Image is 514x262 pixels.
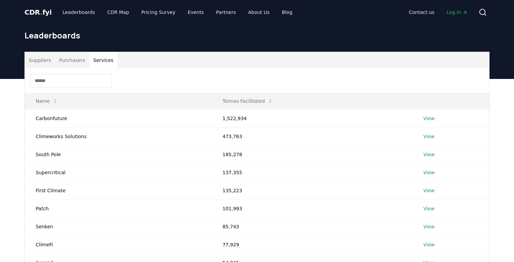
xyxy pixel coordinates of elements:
[243,6,275,18] a: About Us
[211,163,412,181] td: 137,355
[102,6,135,18] a: CDR Map
[423,151,434,158] a: View
[423,169,434,176] a: View
[25,52,55,68] button: Suppliers
[276,6,298,18] a: Blog
[57,6,101,18] a: Leaderboards
[25,199,211,217] td: Patch
[25,163,211,181] td: Supercritical
[24,8,52,16] span: CDR fyi
[217,94,278,108] button: Tonnes Facilitated
[24,7,52,17] a: CDR.fyi
[404,6,473,18] nav: Main
[25,181,211,199] td: First Climate
[211,181,412,199] td: 135,223
[211,235,412,253] td: 77,929
[25,109,211,127] td: Carbonfuture
[40,8,42,16] span: .
[447,9,468,16] span: Log in
[404,6,440,18] a: Contact us
[55,52,89,68] button: Purchasers
[25,145,211,163] td: South Pole
[136,6,181,18] a: Pricing Survey
[25,235,211,253] td: ClimeFi
[211,127,412,145] td: 473,763
[423,205,434,212] a: View
[423,241,434,248] a: View
[24,30,490,41] h1: Leaderboards
[25,217,211,235] td: Senken
[423,187,434,194] a: View
[211,217,412,235] td: 85,743
[89,52,118,68] button: Services
[30,94,63,108] button: Name
[423,133,434,140] a: View
[211,145,412,163] td: 185,278
[182,6,209,18] a: Events
[57,6,298,18] nav: Main
[423,223,434,230] a: View
[423,115,434,122] a: View
[211,199,412,217] td: 101,993
[441,6,473,18] a: Log in
[211,109,412,127] td: 1,522,934
[211,6,241,18] a: Partners
[25,127,211,145] td: Climeworks Solutions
